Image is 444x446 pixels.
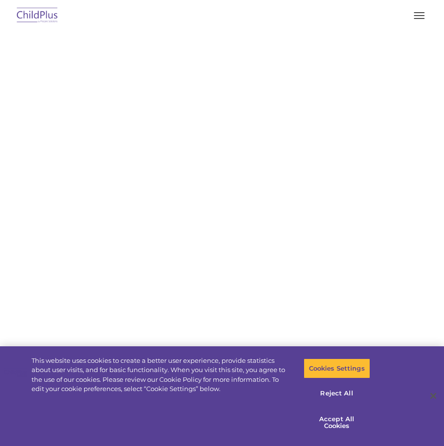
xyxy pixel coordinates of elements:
[304,383,370,404] button: Reject All
[304,409,370,436] button: Accept All Cookies
[17,178,427,251] iframe: Form 0
[423,385,444,407] button: Close
[304,358,370,379] button: Cookies Settings
[32,356,290,394] div: This website uses cookies to create a better user experience, provide statistics about user visit...
[15,4,60,27] img: ChildPlus by Procare Solutions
